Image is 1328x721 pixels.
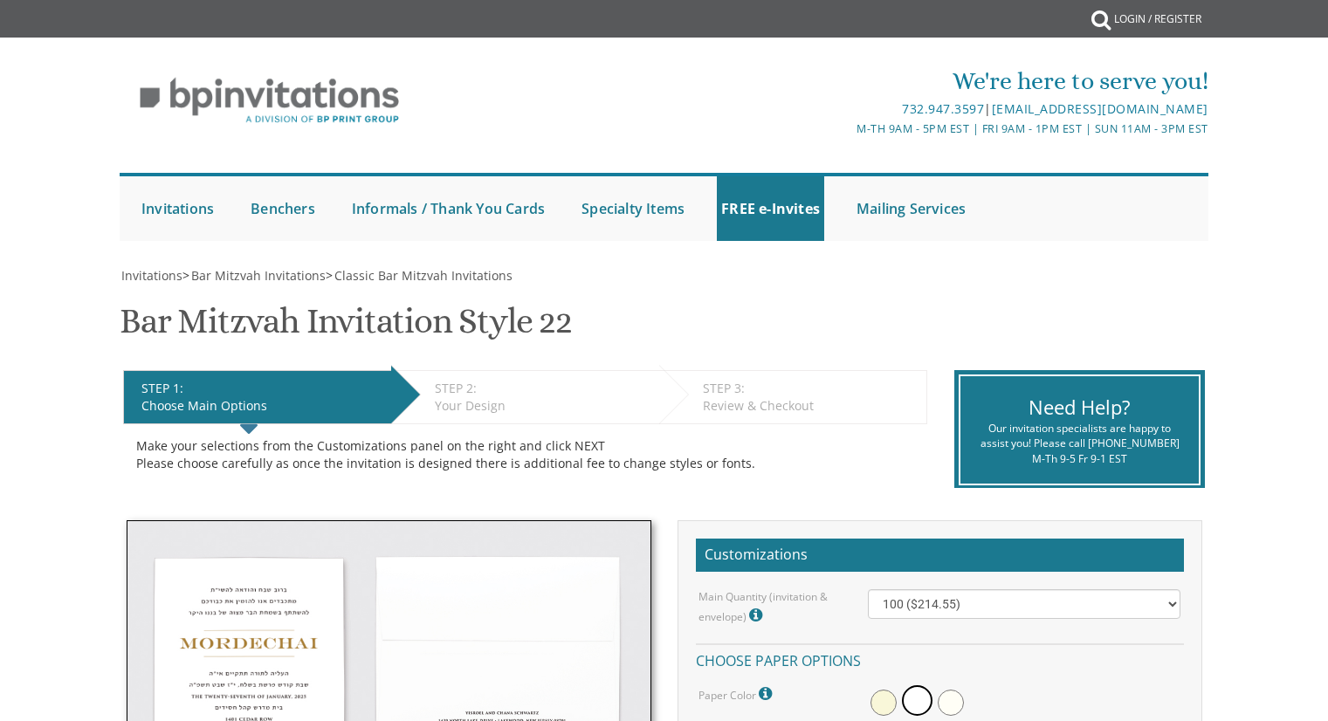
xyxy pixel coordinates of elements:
a: Bar Mitzvah Invitations [189,267,326,284]
span: > [326,267,513,284]
div: Make your selections from the Customizations panel on the right and click NEXT Please choose care... [136,437,914,472]
h2: Customizations [696,539,1184,572]
div: Your Design [435,397,650,415]
div: Choose Main Options [141,397,382,415]
div: STEP 1: [141,380,382,397]
a: [EMAIL_ADDRESS][DOMAIN_NAME] [992,100,1208,117]
span: Classic Bar Mitzvah Invitations [334,267,513,284]
a: FREE e-Invites [717,176,824,241]
h4: Choose paper options [696,643,1184,674]
div: Need Help? [974,394,1186,421]
h1: Bar Mitzvah Invitation Style 22 [120,302,572,354]
span: Invitations [121,267,182,284]
a: Invitations [137,176,218,241]
div: Review & Checkout [703,397,918,415]
a: Specialty Items [577,176,689,241]
span: > [182,267,326,284]
span: Bar Mitzvah Invitations [191,267,326,284]
div: STEP 2: [435,380,650,397]
div: | [484,99,1208,120]
a: Invitations [120,267,182,284]
a: Informals / Thank You Cards [347,176,549,241]
img: BP Invitation Loft [120,65,419,137]
div: M-Th 9am - 5pm EST | Fri 9am - 1pm EST | Sun 11am - 3pm EST [484,120,1208,138]
a: Classic Bar Mitzvah Invitations [333,267,513,284]
label: Main Quantity (invitation & envelope) [698,589,842,627]
div: STEP 3: [703,380,918,397]
label: Paper Color [698,683,776,705]
div: We're here to serve you! [484,64,1208,99]
div: Our invitation specialists are happy to assist you! Please call [PHONE_NUMBER] M-Th 9-5 Fr 9-1 EST [974,421,1186,465]
a: Mailing Services [852,176,970,241]
a: Benchers [246,176,320,241]
a: 732.947.3597 [902,100,984,117]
